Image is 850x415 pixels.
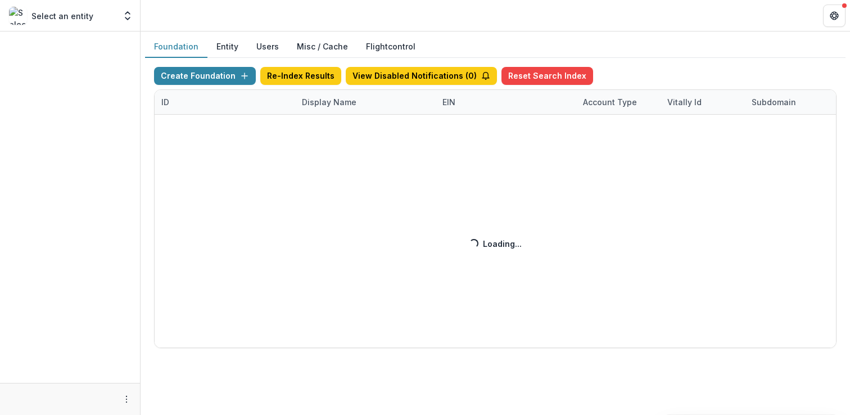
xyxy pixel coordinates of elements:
a: Flightcontrol [366,40,415,52]
button: Foundation [145,36,207,58]
button: More [120,393,133,406]
p: Select an entity [31,10,93,22]
button: Get Help [823,4,846,27]
button: Misc / Cache [288,36,357,58]
button: Open entity switcher [120,4,135,27]
img: Select an entity [9,7,27,25]
button: Entity [207,36,247,58]
button: Users [247,36,288,58]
